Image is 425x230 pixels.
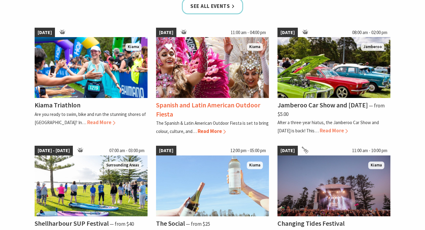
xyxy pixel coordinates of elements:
span: Read More [87,119,115,126]
h4: Shellharbour SUP Festival [35,219,109,228]
span: Jamberoo [361,43,384,51]
a: [DATE] kiamatriathlon Kiama Kiama Triathlon Are you ready to swim, bike and run the stunning shor... [35,28,148,135]
span: [DATE] [277,28,298,37]
a: [DATE] 08:00 am - 02:00 pm Jamberoo Car Show Jamberoo Jamberoo Car Show and [DATE] ⁠— from $5.00 ... [277,28,390,135]
p: After a three-year hiatus, the Jamberoo Car Show and [DATE] is back! This… [277,120,379,134]
span: 11:00 am - 04:00 pm [228,28,269,37]
button: Click to Favourite Spanish and Latin American Outdoor Fiesta [159,37,179,57]
span: 07:00 am - 03:00 pm [106,146,148,155]
span: Kiama [247,162,263,169]
h4: Jamberoo Car Show and [DATE] [277,101,368,109]
span: [DATE] [156,146,176,155]
span: Kiama [125,43,141,51]
img: Jodie Edwards Welcome to Country [35,155,148,216]
span: [DATE] - [DATE] [35,146,73,155]
span: Surrounding Areas [104,162,141,169]
a: [DATE] 11:00 am - 04:00 pm Dancers in jewelled pink and silver costumes with feathers, holding th... [156,28,269,135]
span: Kiama [247,43,263,51]
h4: Changing Tides Festival [277,219,345,228]
span: [DATE] [156,28,176,37]
h4: Kiama Triathlon [35,101,80,109]
span: 12:00 pm - 05:00 pm [227,146,269,155]
h4: The Social [156,219,185,228]
span: ⁠— from $5.00 [277,102,385,117]
span: ⁠— from $25 [186,221,210,227]
img: Dancers in jewelled pink and silver costumes with feathers, holding their hands up while smiling [156,37,269,98]
span: [DATE] [35,28,55,37]
span: Read More [320,127,348,134]
span: Read More [198,128,226,134]
img: The Social [156,155,269,216]
span: 11:00 am - 10:00 pm [349,146,390,155]
img: kiamatriathlon [35,37,148,98]
img: Jamberoo Car Show [277,37,390,98]
p: Are you ready to swim, bike and run the stunning shores of [GEOGRAPHIC_DATA]? In… [35,111,146,125]
span: 08:00 am - 02:00 pm [349,28,390,37]
span: [DATE] [277,146,298,155]
span: ⁠— from $40 [110,221,134,227]
h4: Spanish and Latin American Outdoor Fiesta [156,101,260,118]
img: Changing Tides Main Stage [277,155,390,216]
span: Kiama [368,162,384,169]
p: The Spanish & Latin American Outdoor Fiesta is set to bring colour, culture, and… [156,120,269,134]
